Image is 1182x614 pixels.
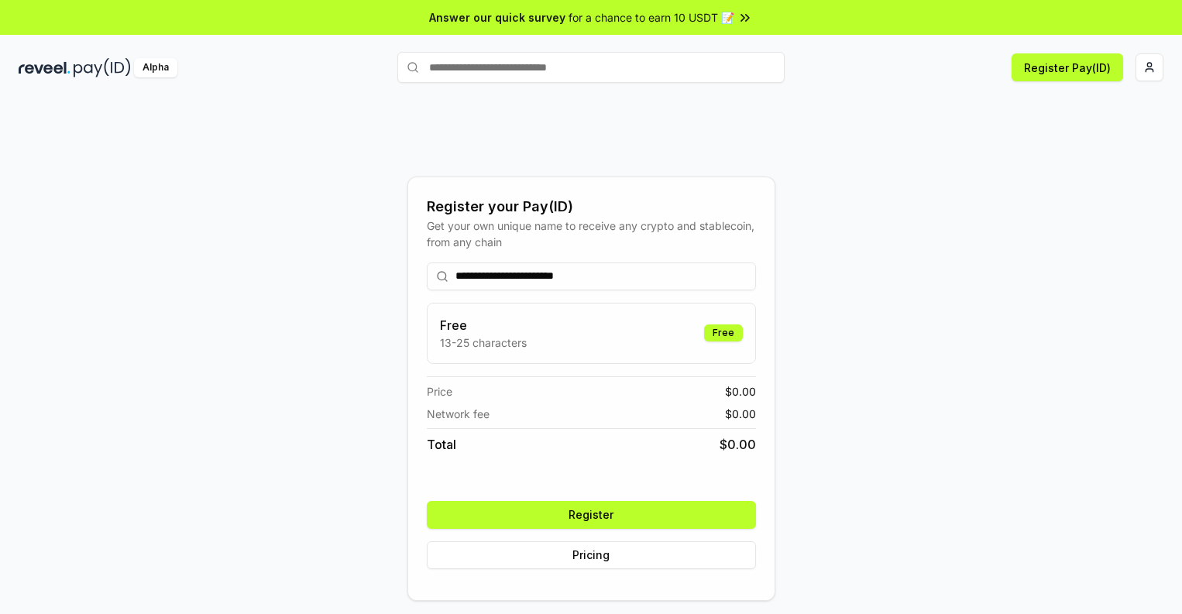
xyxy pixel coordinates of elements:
[134,58,177,77] div: Alpha
[427,406,490,422] span: Network fee
[427,383,452,400] span: Price
[19,58,70,77] img: reveel_dark
[440,334,527,351] p: 13-25 characters
[427,435,456,454] span: Total
[427,501,756,529] button: Register
[440,316,527,334] h3: Free
[427,196,756,218] div: Register your Pay(ID)
[725,406,756,422] span: $ 0.00
[429,9,565,26] span: Answer our quick survey
[1012,53,1123,81] button: Register Pay(ID)
[569,9,734,26] span: for a chance to earn 10 USDT 📝
[427,541,756,569] button: Pricing
[427,218,756,250] div: Get your own unique name to receive any crypto and stablecoin, from any chain
[704,324,743,341] div: Free
[74,58,131,77] img: pay_id
[720,435,756,454] span: $ 0.00
[725,383,756,400] span: $ 0.00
